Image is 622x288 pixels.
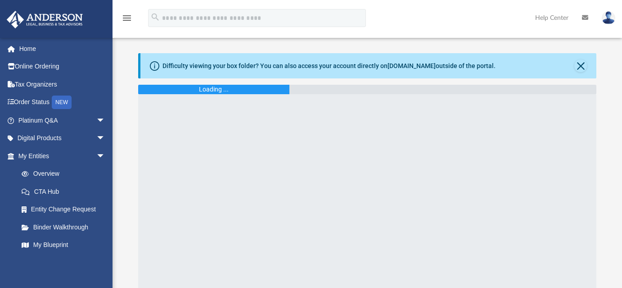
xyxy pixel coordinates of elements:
[52,96,72,109] div: NEW
[13,218,119,236] a: Binder Walkthrough
[13,165,119,183] a: Overview
[162,61,496,71] div: Difficulty viewing your box folder? You can also access your account directly on outside of the p...
[6,147,119,165] a: My Entitiesarrow_drop_down
[122,17,132,23] a: menu
[602,11,615,24] img: User Pic
[6,93,119,112] a: Order StatusNEW
[13,254,119,272] a: Tax Due Dates
[96,129,114,148] span: arrow_drop_down
[388,62,436,69] a: [DOMAIN_NAME]
[6,40,119,58] a: Home
[199,85,229,94] div: Loading ...
[122,13,132,23] i: menu
[4,11,86,28] img: Anderson Advisors Platinum Portal
[96,111,114,130] span: arrow_drop_down
[96,147,114,165] span: arrow_drop_down
[6,111,119,129] a: Platinum Q&Aarrow_drop_down
[13,183,119,201] a: CTA Hub
[13,236,114,254] a: My Blueprint
[574,59,587,72] button: Close
[6,129,119,147] a: Digital Productsarrow_drop_down
[13,201,119,219] a: Entity Change Request
[150,12,160,22] i: search
[6,75,119,93] a: Tax Organizers
[6,58,119,76] a: Online Ordering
